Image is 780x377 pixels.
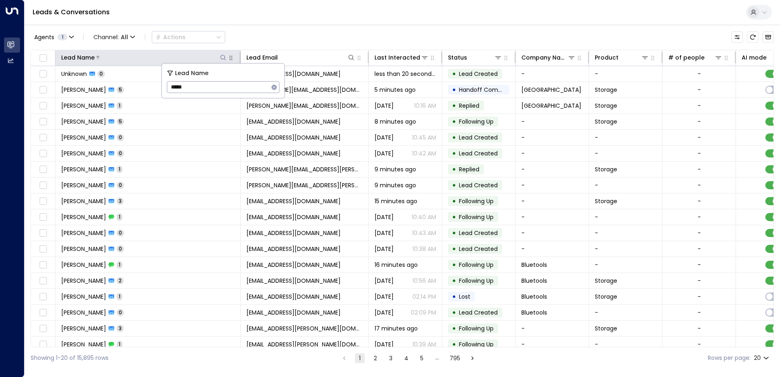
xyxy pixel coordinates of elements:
[698,340,701,348] div: -
[155,33,186,41] div: Actions
[698,86,701,94] div: -
[61,165,106,173] span: Rog Laurence
[521,86,581,94] span: University College London
[38,149,48,159] span: Toggle select row
[459,118,494,126] span: Following Up
[38,308,48,318] span: Toggle select row
[61,118,106,126] span: Harshawardhan Khade
[668,53,705,62] div: # of people
[516,177,589,193] td: -
[374,293,394,301] span: Jul 11, 2025
[246,324,363,333] span: madiha.samsuddin@gmail.com
[452,337,456,351] div: •
[31,31,77,43] button: Agents1
[117,293,122,300] span: 1
[90,31,138,43] span: Channel:
[452,210,456,224] div: •
[246,261,341,269] span: styles@bluetools.co.uk
[374,102,394,110] span: Yesterday
[516,146,589,161] td: -
[61,102,106,110] span: Philip Steadman
[448,353,462,363] button: Go to page 795
[246,118,341,126] span: khadehs@gmail.com
[34,34,54,40] span: Agents
[459,340,494,348] span: Following Up
[246,53,355,62] div: Lead Email
[370,353,380,363] button: Go to page 2
[452,67,456,81] div: •
[754,352,771,364] div: 20
[374,165,416,173] span: 9 minutes ago
[589,146,663,161] td: -
[117,277,124,284] span: 2
[452,83,456,97] div: •
[61,133,106,142] span: Harshawardhan Khade
[459,324,494,333] span: Following Up
[411,308,436,317] p: 02:09 PM
[698,197,701,205] div: -
[516,321,589,336] td: -
[374,213,394,221] span: Oct 13, 2025
[698,261,701,269] div: -
[595,102,617,110] span: Storage
[152,31,225,43] div: Button group with a nested menu
[516,241,589,257] td: -
[459,293,470,301] span: Lost
[762,31,774,43] button: Archived Leads
[246,197,341,205] span: fionalukas123@aol.com
[386,353,396,363] button: Go to page 3
[452,274,456,288] div: •
[521,308,547,317] span: Bluetools
[246,70,341,78] span: apple.321@live.com
[246,277,341,285] span: styles@bluetools.co.uk
[61,53,227,62] div: Lead Name
[459,181,498,189] span: Lead Created
[61,308,106,317] span: Peter Stylles
[459,102,479,110] span: Replied
[38,276,48,286] span: Toggle select row
[448,53,467,62] div: Status
[152,31,225,43] button: Actions
[117,261,122,268] span: 1
[38,133,48,143] span: Toggle select row
[452,306,456,319] div: •
[459,86,516,94] span: Handoff Completed
[516,130,589,145] td: -
[414,102,436,110] p: 10:16 AM
[698,165,701,173] div: -
[61,293,106,301] span: Peter Stylles
[117,325,124,332] span: 3
[698,181,701,189] div: -
[246,86,363,94] span: j.p.steadman@ucl.ac.uk
[521,102,581,110] span: University College London
[374,53,429,62] div: Last Interacted
[521,53,576,62] div: Company Name
[246,340,363,348] span: madiha.samsuddin@gmail.com
[246,245,341,253] span: fionalukas123@aol.com
[97,70,105,77] span: 0
[61,340,106,348] span: Madiha Samsuddin
[452,162,456,176] div: •
[417,353,427,363] button: Go to page 5
[452,194,456,208] div: •
[117,245,124,252] span: 0
[452,258,456,272] div: •
[246,229,341,237] span: fionalukas123@aol.com
[452,290,456,304] div: •
[698,324,701,333] div: -
[521,277,547,285] span: Bluetools
[33,7,110,17] a: Leads & Conversations
[38,101,48,111] span: Toggle select row
[117,341,122,348] span: 1
[374,197,417,205] span: 15 minutes ago
[412,340,436,348] p: 10:39 AM
[412,293,436,301] p: 02:14 PM
[61,53,95,62] div: Lead Name
[38,53,48,63] span: Toggle select all
[38,85,48,95] span: Toggle select row
[516,66,589,82] td: -
[452,226,456,240] div: •
[595,53,618,62] div: Product
[401,353,411,363] button: Go to page 4
[747,31,758,43] span: Refresh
